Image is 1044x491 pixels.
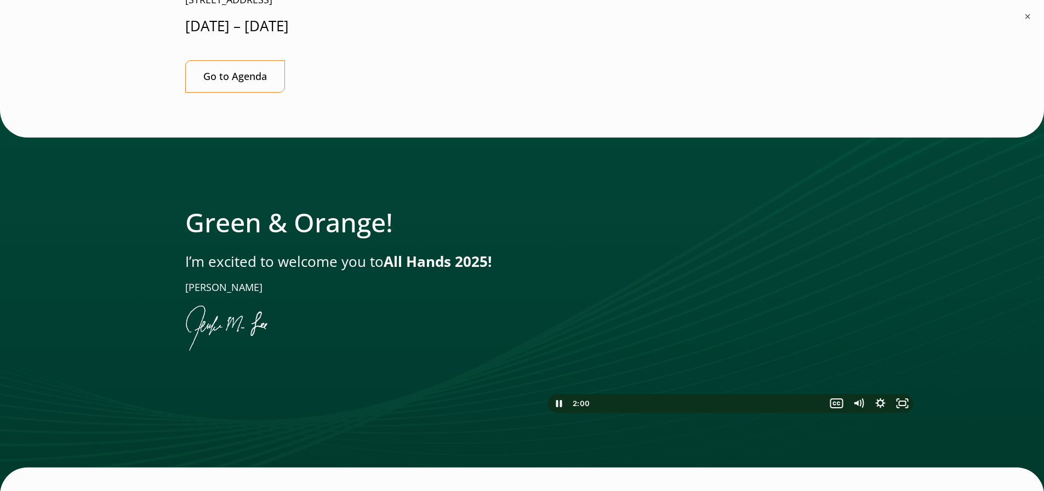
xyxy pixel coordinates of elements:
a: Go to Agenda [185,60,285,93]
h2: Green & Orange! [185,207,500,238]
p: [PERSON_NAME] [185,281,500,295]
p: I’m excited to welcome you to [185,252,500,272]
button: × [1022,11,1033,22]
strong: All Hands 2025! [384,252,492,271]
